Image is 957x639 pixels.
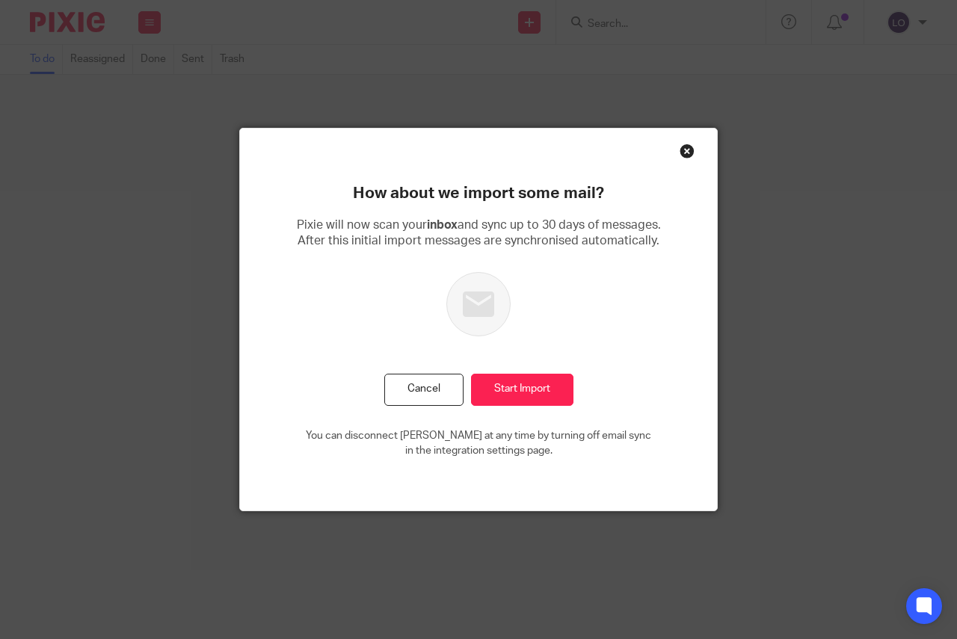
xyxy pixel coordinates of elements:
[297,217,661,250] p: Pixie will now scan your and sync up to 30 days of messages. After this initial import messages a...
[384,374,464,406] button: Cancel
[680,143,695,158] div: Close this dialog window
[353,181,604,206] h2: How about we import some mail?
[306,428,651,459] p: You can disconnect [PERSON_NAME] at any time by turning off email sync in the integration setting...
[471,374,573,406] input: Start Import
[427,219,458,231] b: inbox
